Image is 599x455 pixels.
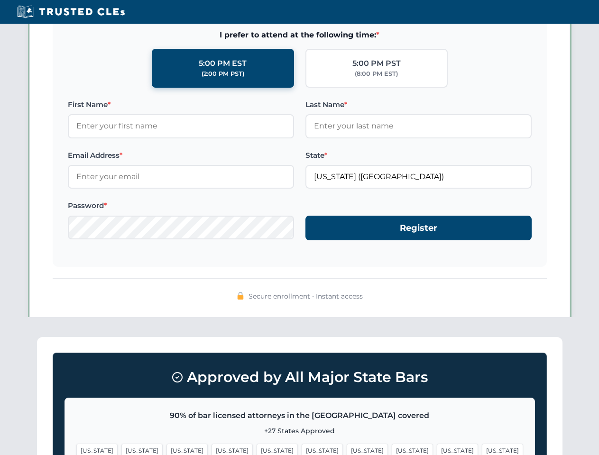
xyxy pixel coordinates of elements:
[355,69,398,79] div: (8:00 PM EST)
[68,99,294,110] label: First Name
[68,114,294,138] input: Enter your first name
[305,99,532,110] label: Last Name
[68,29,532,41] span: I prefer to attend at the following time:
[305,165,532,189] input: California (CA)
[68,150,294,161] label: Email Address
[68,200,294,211] label: Password
[202,69,244,79] div: (2:00 PM PST)
[76,426,523,436] p: +27 States Approved
[352,57,401,70] div: 5:00 PM PST
[65,364,535,390] h3: Approved by All Major State Bars
[305,216,532,241] button: Register
[237,292,244,300] img: 🔒
[305,150,532,161] label: State
[199,57,247,70] div: 5:00 PM EST
[76,409,523,422] p: 90% of bar licensed attorneys in the [GEOGRAPHIC_DATA] covered
[68,165,294,189] input: Enter your email
[305,114,532,138] input: Enter your last name
[249,291,363,301] span: Secure enrollment • Instant access
[14,5,128,19] img: Trusted CLEs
